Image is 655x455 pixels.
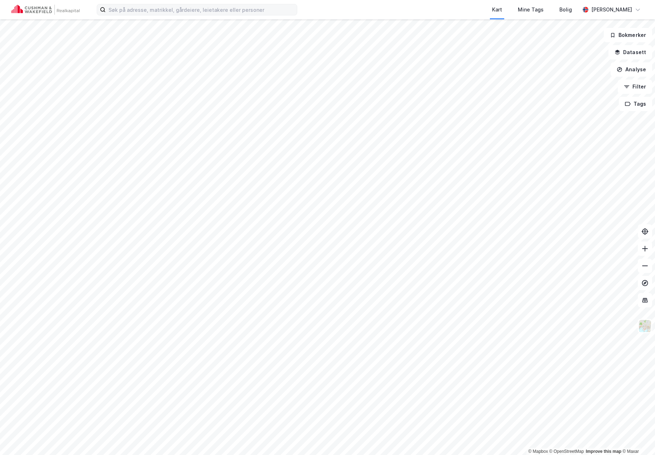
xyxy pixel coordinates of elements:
[591,5,632,14] div: [PERSON_NAME]
[518,5,544,14] div: Mine Tags
[619,421,655,455] iframe: Chat Widget
[619,421,655,455] div: Kontrollprogram for chat
[559,5,572,14] div: Bolig
[11,5,80,15] img: cushman-wakefield-realkapital-logo.202ea83816669bd177139c58696a8fa1.svg
[492,5,502,14] div: Kart
[106,4,297,15] input: Søk på adresse, matrikkel, gårdeiere, leietakere eller personer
